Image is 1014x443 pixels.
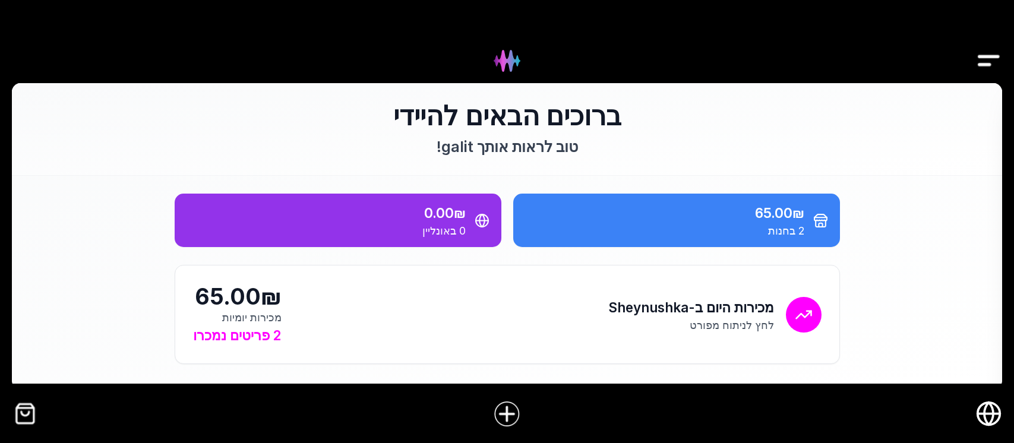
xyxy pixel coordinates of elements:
div: 65.00₪ [525,202,804,223]
img: Drawer [975,38,1002,84]
img: Hydee Logo [484,38,530,84]
div: 0.00₪ [187,202,466,223]
a: חנות אונליין [975,400,1002,427]
div: 65.00₪ [193,283,282,310]
p: לחץ לניתוח מפורט [608,318,774,333]
h1: ברוכים הבאים להיידי [175,101,840,131]
button: Drawer [975,29,1002,55]
div: 0 באונליין [187,223,466,238]
div: 2 פריטים נמכרו [193,325,282,346]
img: הוסף פריט [493,400,522,428]
img: קופה [12,400,39,427]
a: הוסף פריט [484,391,530,437]
h2: מכירות היום ב-Sheynushka [608,297,774,318]
div: 2 בחנות [525,223,804,238]
div: מכירות יומיות [193,310,282,325]
span: טוב לראות אותך galit ! [437,138,578,156]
